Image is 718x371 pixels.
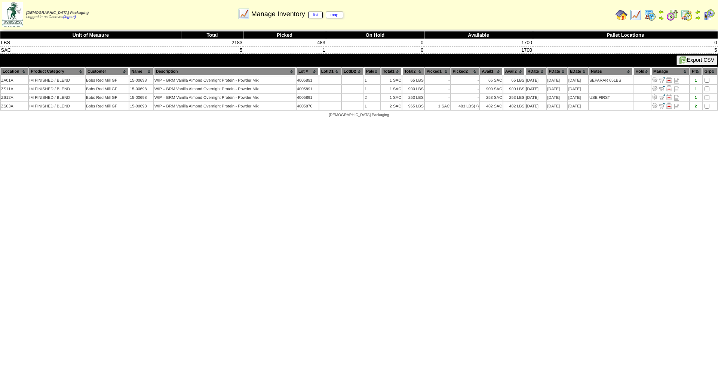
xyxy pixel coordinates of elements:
td: 1700 [424,39,533,46]
span: Manage Inventory [251,10,343,18]
td: 482 LBS [503,102,525,110]
th: LotID2 [342,67,363,76]
img: arrowright.gif [695,15,701,21]
td: 4005891 [297,94,319,101]
th: Total1 [381,67,402,76]
td: [DATE] [525,94,546,101]
td: 2 [364,94,380,101]
td: - [451,94,479,101]
td: - [425,94,450,101]
img: calendarinout.gif [681,9,693,21]
th: Grp [703,67,717,76]
td: 900 LBS [402,85,424,93]
td: 900 SAC [480,85,502,93]
img: line_graph.gif [630,9,642,21]
img: Adjust [652,94,658,100]
div: (+) [474,104,479,109]
td: IM FINISHED / BLEND [29,102,85,110]
th: Name [129,67,153,76]
img: calendarblend.gif [666,9,678,21]
td: 15-00698 [129,76,153,84]
th: Notes [589,67,633,76]
td: 5 [181,46,243,54]
img: arrowleft.gif [695,9,701,15]
td: IM FINISHED / BLEND [29,94,85,101]
th: Plt [690,67,702,76]
div: 1 [690,95,702,100]
img: Manage Hold [666,103,672,109]
td: ZS11A [1,85,28,93]
td: 1 [364,85,380,93]
td: 1 SAC [381,76,402,84]
th: Location [1,67,28,76]
i: Note [674,104,679,109]
td: IM FINISHED / BLEND [29,76,85,84]
th: PDate [547,67,567,76]
td: [DATE] [568,76,588,84]
td: - [451,85,479,93]
td: WIP – BRM Vanilla Almond Overnight Protein - Powder Mix [154,94,296,101]
th: LotID1 [319,67,341,76]
td: 65 SAC [480,76,502,84]
th: Unit of Measure [0,31,181,39]
td: [DATE] [547,102,567,110]
td: [DATE] [568,94,588,101]
td: USE FIRST [589,94,633,101]
th: Lot # [297,67,319,76]
th: Avail1 [480,67,502,76]
a: (logout) [63,15,76,19]
td: SEPARAR 65LBS [589,76,633,84]
td: 2183 [181,39,243,46]
th: Pallet Locations [533,31,718,39]
td: 253 LBS [503,94,525,101]
th: Picked2 [451,67,479,76]
td: Bobs Red Mill GF [86,85,129,93]
th: Hold [633,67,650,76]
img: home.gif [616,9,628,21]
div: 1 [690,87,702,91]
th: RDate [525,67,546,76]
td: 1 [364,76,380,84]
span: [DEMOGRAPHIC_DATA] Packaging [26,11,89,15]
td: 4005891 [297,85,319,93]
td: [DATE] [547,94,567,101]
td: 1 SAC [381,94,402,101]
div: 1 [690,78,702,83]
td: 253 SAC [480,94,502,101]
th: EDate [568,67,588,76]
button: Export CSV [676,55,717,65]
img: Manage Hold [666,77,672,83]
img: Manage Hold [666,94,672,100]
td: Bobs Red Mill GF [86,76,129,84]
td: 483 LBS [451,102,479,110]
span: [DEMOGRAPHIC_DATA] Packaging [329,113,389,117]
td: 483 [243,39,326,46]
td: 253 LBS [402,94,424,101]
td: 0 [533,39,718,46]
td: LBS [0,39,181,46]
td: [DATE] [568,85,588,93]
img: Adjust [652,85,658,91]
th: Description [154,67,296,76]
td: 965 LBS [402,102,424,110]
td: Bobs Red Mill GF [86,94,129,101]
td: WIP – BRM Vanilla Almond Overnight Protein - Powder Mix [154,102,296,110]
td: [DATE] [547,85,567,93]
th: Avail2 [503,67,525,76]
th: Picked [243,31,326,39]
td: 0 [326,39,424,46]
td: IM FINISHED / BLEND [29,85,85,93]
i: Note [674,95,679,101]
img: arrowright.gif [658,15,664,21]
span: Logged in as Caceves [26,11,89,19]
th: On Hold [326,31,424,39]
div: 2 [690,104,702,109]
td: - [451,76,479,84]
td: Bobs Red Mill GF [86,102,129,110]
img: Manage Hold [666,85,672,91]
th: Total2 [402,67,424,76]
td: 482 SAC [480,102,502,110]
td: ZS03A [1,102,28,110]
td: - [425,85,450,93]
i: Note [674,86,679,92]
